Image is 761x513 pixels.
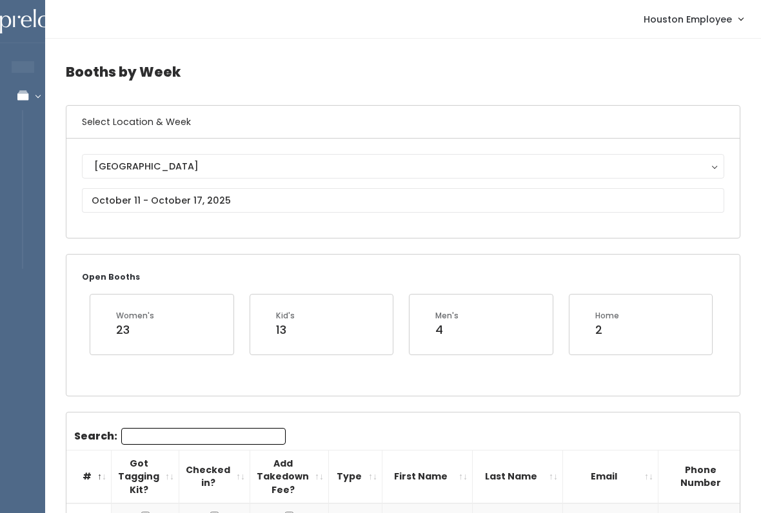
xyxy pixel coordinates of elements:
[116,310,154,322] div: Women's
[276,322,295,338] div: 13
[631,5,756,33] a: Houston Employee
[82,154,724,179] button: [GEOGRAPHIC_DATA]
[658,450,756,503] th: Phone Number: activate to sort column ascending
[94,159,712,173] div: [GEOGRAPHIC_DATA]
[276,310,295,322] div: Kid's
[563,450,658,503] th: Email: activate to sort column ascending
[82,188,724,213] input: October 11 - October 17, 2025
[112,450,179,503] th: Got Tagging Kit?: activate to sort column ascending
[250,450,329,503] th: Add Takedown Fee?: activate to sort column ascending
[382,450,473,503] th: First Name: activate to sort column ascending
[435,322,459,338] div: 4
[644,12,732,26] span: Houston Employee
[66,54,740,90] h4: Booths by Week
[595,310,619,322] div: Home
[473,450,563,503] th: Last Name: activate to sort column ascending
[121,428,286,445] input: Search:
[82,271,140,282] small: Open Booths
[435,310,459,322] div: Men's
[74,428,286,445] label: Search:
[179,450,250,503] th: Checked in?: activate to sort column ascending
[66,450,112,503] th: #: activate to sort column descending
[116,322,154,338] div: 23
[329,450,382,503] th: Type: activate to sort column ascending
[595,322,619,338] div: 2
[66,106,740,139] h6: Select Location & Week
